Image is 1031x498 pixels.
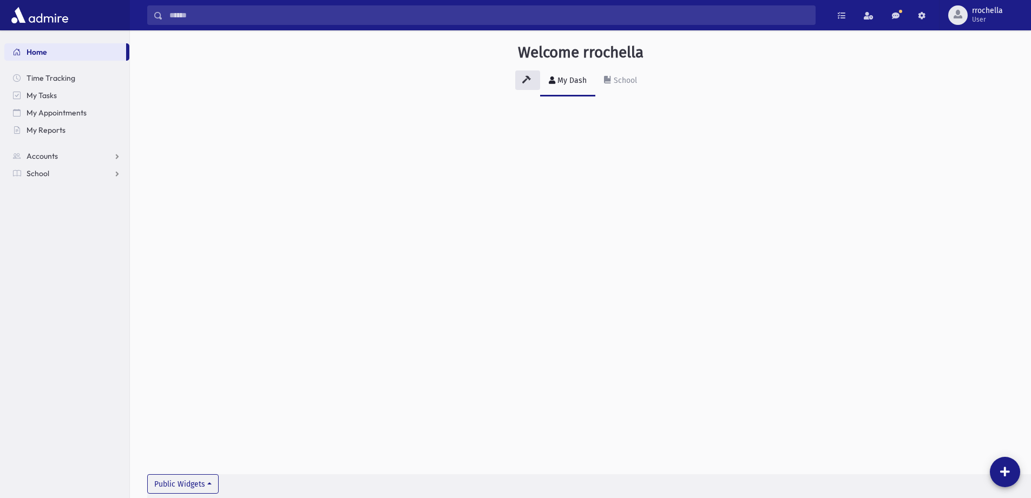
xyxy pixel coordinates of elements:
[555,76,587,85] div: My Dash
[972,15,1003,24] span: User
[27,108,87,118] span: My Appointments
[27,90,57,100] span: My Tasks
[4,104,129,121] a: My Appointments
[163,5,815,25] input: Search
[27,125,65,135] span: My Reports
[4,147,129,165] a: Accounts
[9,4,71,26] img: AdmirePro
[4,165,129,182] a: School
[147,474,219,494] button: Public Widgets
[27,151,58,161] span: Accounts
[4,43,126,61] a: Home
[27,169,49,178] span: School
[540,66,595,96] a: My Dash
[4,87,129,104] a: My Tasks
[972,7,1003,15] span: rrochella
[4,121,129,139] a: My Reports
[27,73,75,83] span: Time Tracking
[518,43,643,62] h3: Welcome rrochella
[27,47,47,57] span: Home
[4,69,129,87] a: Time Tracking
[595,66,646,96] a: School
[612,76,637,85] div: School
